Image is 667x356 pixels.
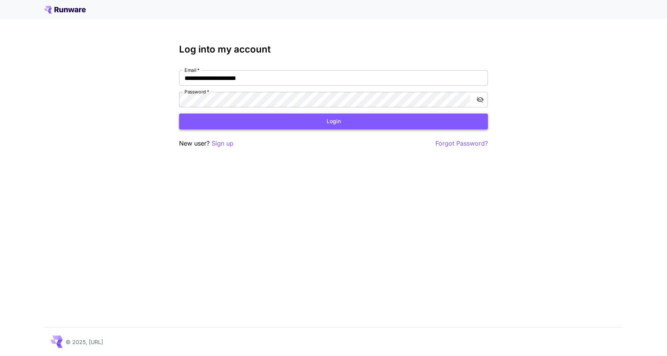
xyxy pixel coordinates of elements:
label: Password [185,88,209,95]
p: New user? [179,139,234,148]
label: Email [185,67,200,73]
button: Login [179,114,488,129]
button: toggle password visibility [473,93,487,107]
button: Forgot Password? [435,139,488,148]
h3: Log into my account [179,44,488,55]
button: Sign up [212,139,234,148]
p: © 2025, [URL] [66,338,103,346]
